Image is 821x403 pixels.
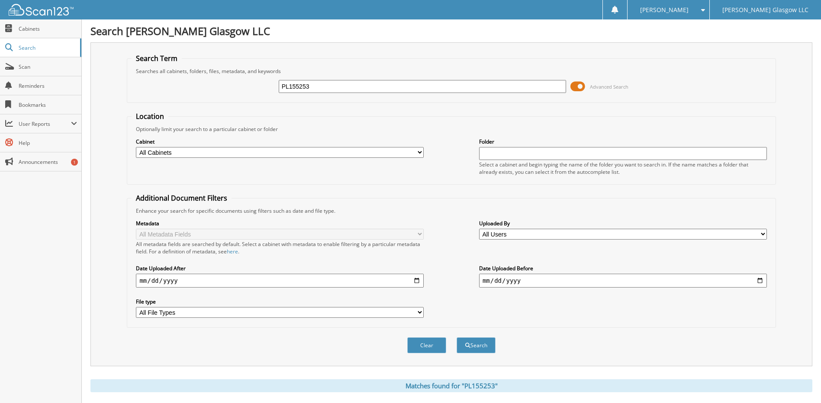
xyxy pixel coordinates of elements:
[19,44,76,51] span: Search
[19,63,77,70] span: Scan
[90,24,812,38] h1: Search [PERSON_NAME] Glasgow LLC
[19,139,77,147] span: Help
[479,161,767,176] div: Select a cabinet and begin typing the name of the folder you want to search in. If the name match...
[90,379,812,392] div: Matches found for "PL155253"
[479,220,767,227] label: Uploaded By
[136,298,424,305] label: File type
[71,159,78,166] div: 1
[722,7,808,13] span: [PERSON_NAME] Glasgow LLC
[132,207,771,214] div: Enhance your search for specific documents using filters such as date and file type.
[136,274,424,288] input: start
[136,240,424,255] div: All metadata fields are searched by default. Select a cabinet with metadata to enable filtering b...
[132,67,771,75] div: Searches all cabinets, folders, files, metadata, and keywords
[132,193,232,203] legend: Additional Document Filters
[136,138,424,145] label: Cabinet
[227,248,238,255] a: here
[479,274,767,288] input: end
[136,220,424,227] label: Metadata
[19,82,77,90] span: Reminders
[457,337,496,353] button: Search
[9,4,74,16] img: scan123-logo-white.svg
[19,158,77,166] span: Announcements
[19,101,77,109] span: Bookmarks
[19,25,77,32] span: Cabinets
[132,54,182,63] legend: Search Term
[640,7,689,13] span: [PERSON_NAME]
[479,138,767,145] label: Folder
[479,265,767,272] label: Date Uploaded Before
[136,265,424,272] label: Date Uploaded After
[19,120,71,128] span: User Reports
[132,112,168,121] legend: Location
[590,83,628,90] span: Advanced Search
[407,337,446,353] button: Clear
[132,125,771,133] div: Optionally limit your search to a particular cabinet or folder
